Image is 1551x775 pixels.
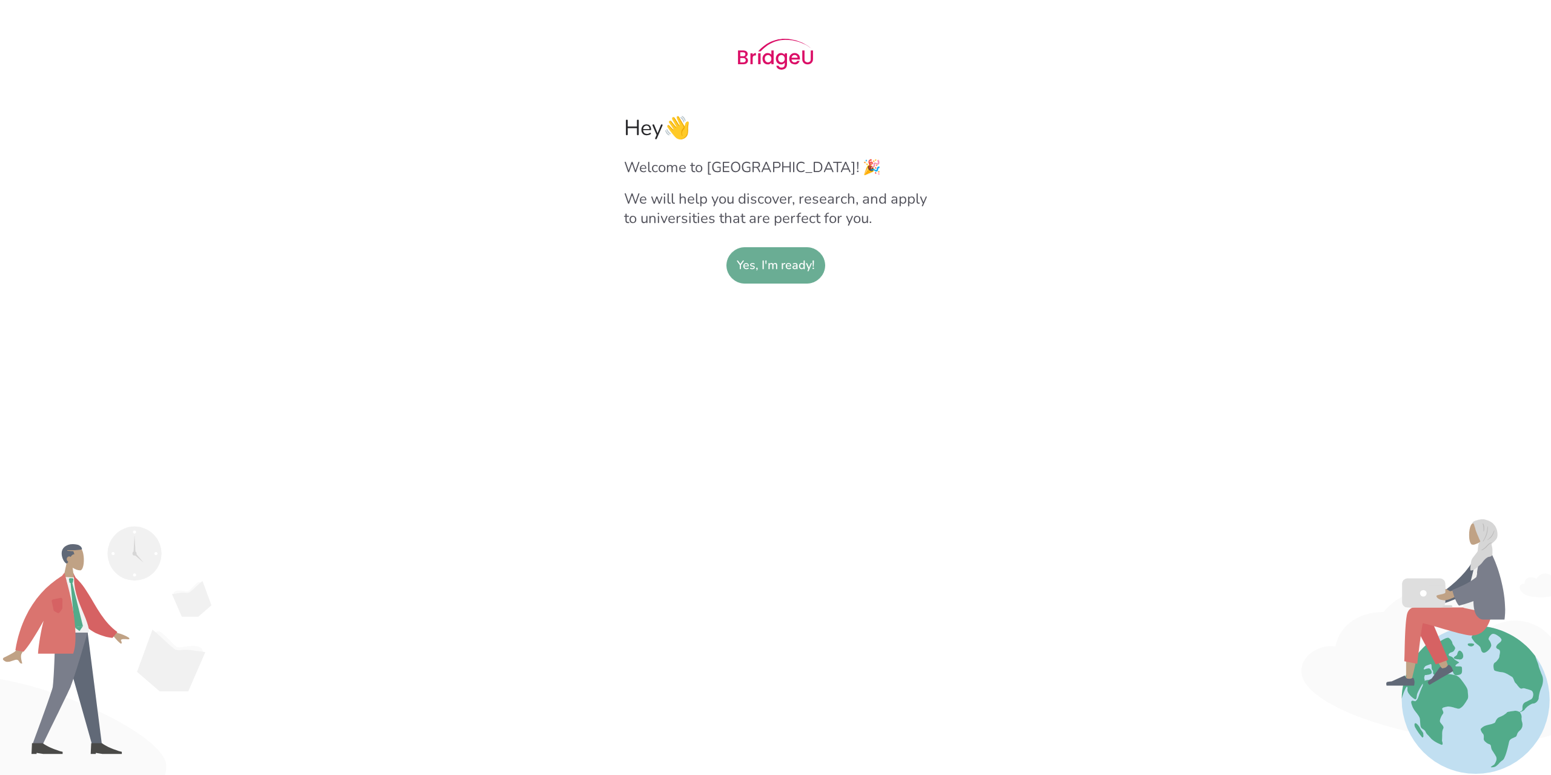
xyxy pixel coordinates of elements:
span: 👋 [663,113,691,143]
sl-button: Yes, I'm ready! [726,247,825,284]
h2: We will help you discover, research, and apply to universities that are perfect for you. [624,189,927,228]
h1: Hey [624,113,927,143]
h2: Welcome to [GEOGRAPHIC_DATA]! 🎉 [624,158,927,177]
img: Bridge U logo [738,39,813,70]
